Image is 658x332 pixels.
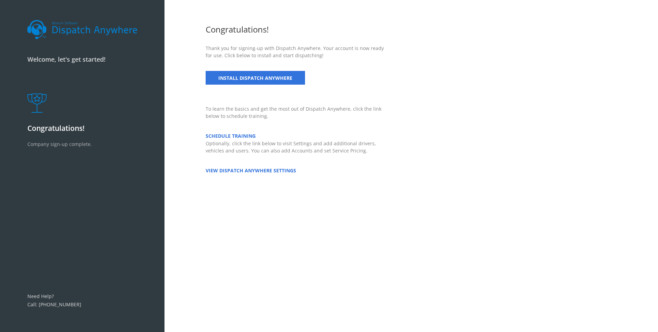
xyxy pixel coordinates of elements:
[206,133,256,139] a: SCHEDULE TRAINING
[27,55,137,64] p: Welcome, let's get started!
[206,105,384,120] p: To learn the basics and get the most out of Dispatch Anywhere, click the link below to schedule t...
[27,293,54,299] a: Need Help?
[27,94,47,113] img: trophy.png
[206,71,305,85] a: INSTALL DISPATCH ANYWHERE
[206,167,296,174] a: VIEW DISPATCH ANYWHERE SETTINGS
[27,123,137,134] p: Congratulations!
[206,45,384,59] p: Thank you for signing-up with Dispatch Anywhere. Your account is now ready for use. Click below t...
[27,140,137,168] p: Company sign-up complete.
[27,20,137,39] img: dalogo.svg
[27,301,81,308] a: Call: [PHONE_NUMBER]
[206,23,384,36] div: Congratulations!
[206,140,384,154] p: Optionally, click the link below to visit Settings and add additional drivers, vehicles and users...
